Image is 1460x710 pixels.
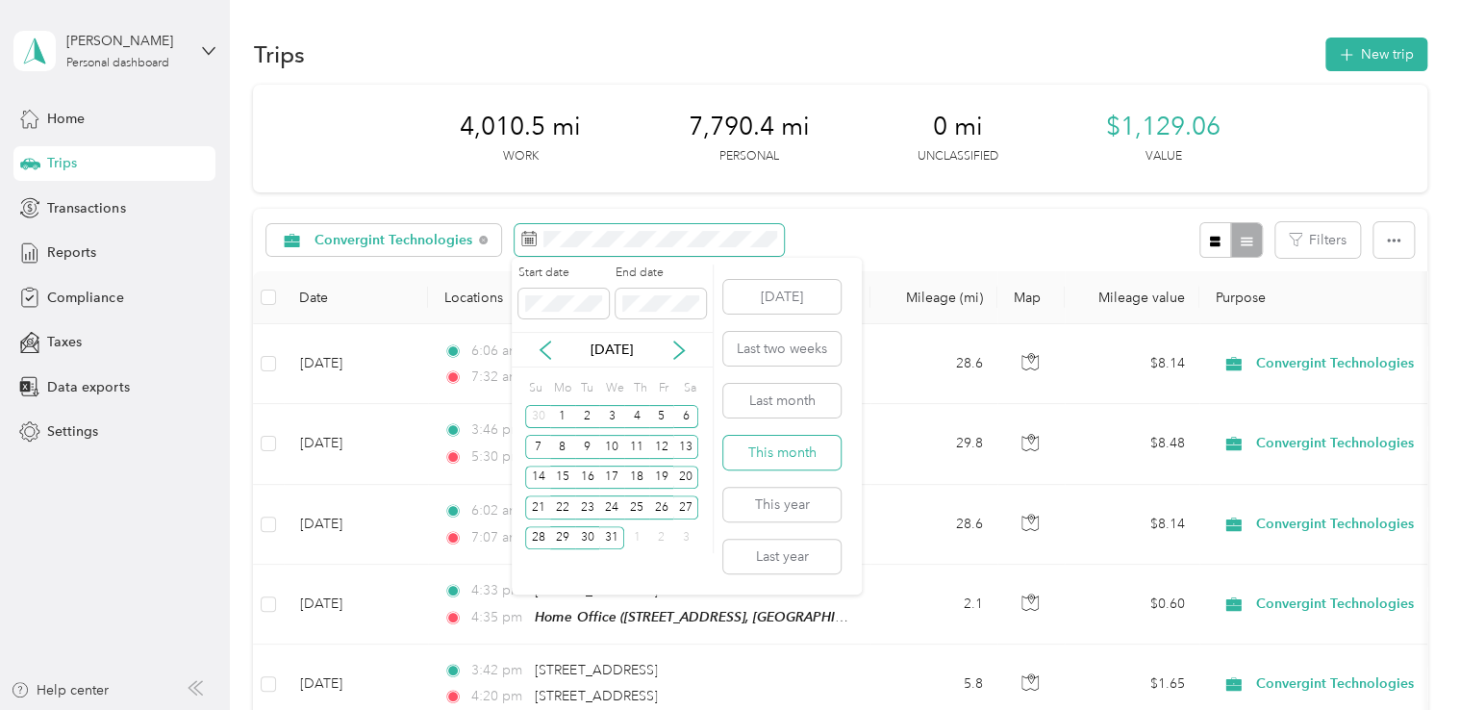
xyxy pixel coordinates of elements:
span: $1,129.06 [1106,112,1221,142]
button: This month [723,436,841,469]
div: Fr [656,374,674,401]
span: 0 mi [933,112,983,142]
span: 7:32 am [471,367,526,388]
span: Convergint Technologies [1256,673,1432,695]
div: 24 [599,495,624,520]
div: 28 [525,526,550,550]
td: $8.48 [1065,404,1199,484]
div: 30 [575,526,600,550]
span: Reports [47,242,96,263]
div: 3 [673,526,698,550]
button: Last two weeks [723,332,841,366]
div: 8 [550,435,575,459]
th: Date [284,271,428,324]
td: 29.8 [870,404,997,484]
div: 29 [550,526,575,550]
div: 27 [673,495,698,520]
div: 25 [624,495,649,520]
td: 28.6 [870,485,997,565]
span: Transactions [47,198,125,218]
div: 18 [624,466,649,490]
span: Convergint Technologies [1256,433,1432,454]
div: 6 [673,405,698,429]
span: Convergint Technologies [1256,514,1432,535]
div: 15 [550,466,575,490]
span: Convergint Technologies [1256,594,1432,615]
span: Compliance [47,288,123,308]
span: [STREET_ADDRESS] [535,662,657,678]
button: New trip [1325,38,1427,71]
div: 19 [649,466,674,490]
span: 4:20 pm [471,686,526,707]
div: Mo [550,374,571,401]
div: 10 [599,435,624,459]
span: 4,010.5 mi [460,112,581,142]
div: 13 [673,435,698,459]
div: 12 [649,435,674,459]
span: 4:35 pm [471,607,526,628]
span: Data exports [47,377,129,397]
span: Home Office ([STREET_ADDRESS], [GEOGRAPHIC_DATA], [US_STATE]) [535,609,966,625]
div: 21 [525,495,550,520]
label: Start date [518,265,609,282]
th: Map [997,271,1065,324]
td: 28.6 [870,324,997,404]
span: Taxes [47,332,82,352]
th: Mileage (mi) [870,271,997,324]
th: Locations [428,271,870,324]
div: 4 [624,405,649,429]
span: Home [47,109,85,129]
td: 2.1 [870,565,997,645]
div: 30 [525,405,550,429]
iframe: Everlance-gr Chat Button Frame [1352,602,1460,710]
td: [DATE] [284,404,428,484]
div: 22 [550,495,575,520]
button: Filters [1275,222,1360,258]
span: 3:42 pm [471,660,526,681]
div: 31 [599,526,624,550]
p: Value [1145,148,1181,165]
label: End date [616,265,706,282]
span: Settings [47,421,98,442]
span: 7:07 am [471,527,526,548]
button: Last month [723,384,841,418]
p: Unclassified [918,148,998,165]
div: 14 [525,466,550,490]
div: Su [525,374,543,401]
div: 11 [624,435,649,459]
div: 16 [575,466,600,490]
div: 20 [673,466,698,490]
span: Trips [47,153,77,173]
td: [DATE] [284,324,428,404]
div: 1 [550,405,575,429]
div: 26 [649,495,674,520]
th: Mileage value [1065,271,1199,324]
td: [DATE] [284,565,428,645]
div: Personal dashboard [66,58,169,69]
p: Personal [719,148,779,165]
span: [STREET_ADDRESS] [535,582,657,598]
button: Help center [11,680,109,700]
div: Tu [577,374,595,401]
span: 3:46 pm [471,419,526,441]
td: $8.14 [1065,324,1199,404]
div: 2 [575,405,600,429]
span: 5:30 pm [471,446,526,468]
td: $0.60 [1065,565,1199,645]
p: Work [502,148,538,165]
div: 1 [624,526,649,550]
div: 3 [599,405,624,429]
h1: Trips [253,44,304,64]
td: $8.14 [1065,485,1199,565]
div: Th [631,374,649,401]
button: Last year [723,540,841,573]
div: 7 [525,435,550,459]
div: 17 [599,466,624,490]
div: [PERSON_NAME] [66,31,187,51]
p: [DATE] [571,340,652,360]
span: 6:06 am [471,341,526,362]
button: [DATE] [723,280,841,314]
div: 9 [575,435,600,459]
span: 4:33 pm [471,580,526,601]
